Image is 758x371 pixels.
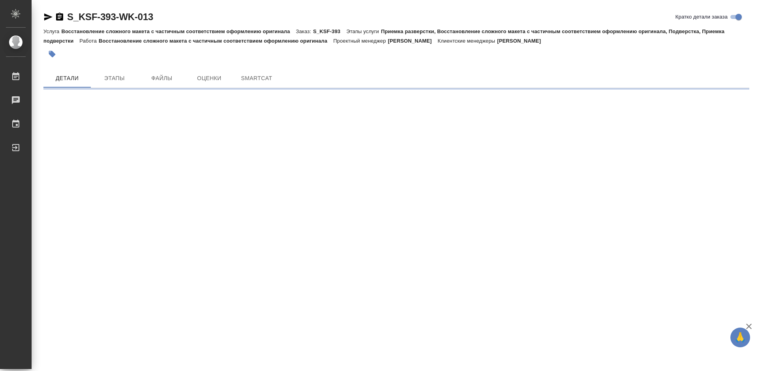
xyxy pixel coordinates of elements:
[143,73,181,83] span: Файлы
[43,28,724,44] p: Приемка разверстки, Восстановление сложного макета с частичным соответствием оформлению оригинала...
[48,73,86,83] span: Детали
[238,73,276,83] span: SmartCat
[296,28,313,34] p: Заказ:
[79,38,99,44] p: Работа
[55,12,64,22] button: Скопировать ссылку
[43,12,53,22] button: Скопировать ссылку для ЯМессенджера
[313,28,346,34] p: S_KSF-393
[99,38,333,44] p: Восстановление сложного макета с частичным соответствием оформлению оригинала
[497,38,547,44] p: [PERSON_NAME]
[96,73,133,83] span: Этапы
[388,38,438,44] p: [PERSON_NAME]
[43,28,61,34] p: Услуга
[43,45,61,63] button: Добавить тэг
[437,38,497,44] p: Клиентские менеджеры
[61,28,296,34] p: Восстановление сложного макета с частичным соответствием оформлению оригинала
[67,11,153,22] a: S_KSF-393-WK-013
[734,329,747,346] span: 🙏
[333,38,388,44] p: Проектный менеджер
[346,28,381,34] p: Этапы услуги
[730,328,750,347] button: 🙏
[190,73,228,83] span: Оценки
[675,13,728,21] span: Кратко детали заказа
